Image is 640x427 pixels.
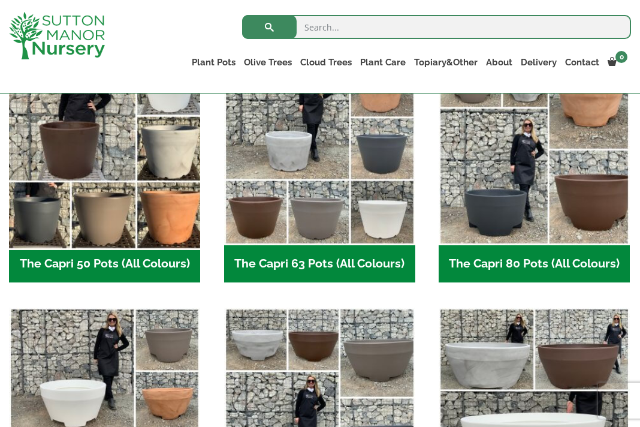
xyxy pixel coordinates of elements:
input: Search... [242,15,631,39]
h2: The Capri 63 Pots (All Colours) [224,245,415,282]
a: Visit product category The Capri 80 Pots (All Colours) [439,54,630,282]
a: Contact [561,54,603,71]
a: About [482,54,517,71]
img: The Capri 80 Pots (All Colours) [439,54,630,245]
h2: The Capri 80 Pots (All Colours) [439,245,630,282]
a: Topiary&Other [410,54,482,71]
a: 0 [603,54,631,71]
a: Visit product category The Capri 63 Pots (All Colours) [224,54,415,282]
img: The Capri 50 Pots (All Colours) [4,49,205,250]
a: Visit product category The Capri 50 Pots (All Colours) [9,54,200,282]
a: Plant Pots [188,54,240,71]
a: Cloud Trees [296,54,356,71]
a: Delivery [517,54,561,71]
img: The Capri 63 Pots (All Colours) [224,54,415,245]
a: Plant Care [356,54,410,71]
img: logo [9,12,105,59]
span: 0 [615,51,627,63]
a: Olive Trees [240,54,296,71]
h2: The Capri 50 Pots (All Colours) [9,245,200,282]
